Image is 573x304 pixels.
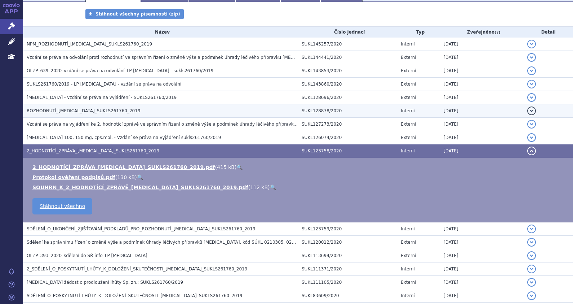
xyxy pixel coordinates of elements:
span: Ofev žádost o prodloužení lhůty Sp. zn.: SUKLS261760/2019 [27,280,183,285]
td: [DATE] [440,222,524,236]
td: SUKL126074/2020 [298,131,397,144]
td: SUKL111371/2020 [298,262,397,276]
span: OLZP_639_2020_vzdání se práva na odvolání_LP OFEV - sukls261760/2019 [27,68,213,73]
span: Externí [401,82,416,87]
li: ( ) [32,184,566,191]
button: detail [527,225,536,233]
span: Interní [401,226,415,231]
td: [DATE] [440,91,524,104]
span: Externí [401,253,416,258]
span: Externí [401,95,416,100]
a: Stáhnout všechny písemnosti (zip) [85,9,184,19]
td: SUKL143853/2020 [298,64,397,78]
button: detail [527,133,536,142]
td: SUKL111105/2020 [298,276,397,289]
td: SUKL127273/2020 [298,118,397,131]
td: [DATE] [440,249,524,262]
span: Interní [401,148,415,153]
button: detail [527,120,536,129]
td: SUKL128878/2020 [298,104,397,118]
span: SDĚLENÍ_O_POSKYTNUTÍ_LHŮTY_K_DOLOŽENÍ_SKUTEČNOSTI_OFEV_SUKLS261760_2019 [27,293,243,298]
span: Externí [401,280,416,285]
button: detail [527,291,536,300]
button: detail [527,265,536,273]
button: detail [527,53,536,62]
td: [DATE] [440,64,524,78]
th: Zveřejněno [440,27,524,38]
td: SUKL120012/2020 [298,236,397,249]
td: SUKL143860/2020 [298,78,397,91]
td: [DATE] [440,276,524,289]
li: ( ) [32,174,566,181]
span: Interní [401,108,415,113]
span: 415 kB [217,164,235,170]
span: 2_HODNOTÍCÍ_ZPRÁVA_OFEV_SUKLS261760_2019 [27,148,159,153]
td: [DATE] [440,118,524,131]
span: ROZHODNUTÍ_OFEV_SUKLS261760_2019 [27,108,141,113]
span: 112 kB [250,184,268,190]
td: [DATE] [440,262,524,276]
span: 130 kB [117,174,135,180]
td: SUKL144441/2020 [298,51,397,64]
span: Sdělení ke správnímu řízení o změně výše a podmínek úhrady léčivých přípravků OFEV, kód SÚKL 0210... [27,240,399,245]
td: SUKL145257/2020 [298,38,397,51]
th: Typ [397,27,440,38]
button: detail [527,238,536,247]
span: 2_SDĚLENÍ_O_POSKYTNUTÍ_LHŮTY_K_DOLOŽENÍ_SKUTEČNOSTI_OFEV_SUKLS261760_2019 [27,266,247,272]
span: NPM_ROZHODNUTÍ_OFEV_SUKLS261760_2019 [27,42,152,47]
th: Detail [524,27,573,38]
button: detail [527,278,536,287]
a: 2_HODNOTÍCÍ_ZPRÁVA_[MEDICAL_DATA]_SUKLS261760_2019.pdf [32,164,215,170]
span: Externí [401,240,416,245]
button: detail [527,66,536,75]
span: SDĚLENÍ_O_UKONČENÍ_ZJIŠŤOVÁNÍ_PODKLADŮ_PRO_ROZHODNUTÍ_OFEV_SUKLS261760_2019 [27,226,256,231]
a: 🔍 [137,174,143,180]
span: Stáhnout všechny písemnosti (zip) [95,12,180,17]
a: Stáhnout všechno [32,198,92,214]
button: detail [527,251,536,260]
span: Vzdání se práva na odvolání proti rozhodnutí ve správním řízení o změně výše a podmínek úhrady lé... [27,55,411,60]
button: detail [527,80,536,88]
td: SUKL123758/2020 [298,144,397,158]
span: Externí [401,122,416,127]
td: [DATE] [440,144,524,158]
td: [DATE] [440,289,524,303]
span: Interní [401,42,415,47]
a: Protokol ověření podpisů.pdf [32,174,115,180]
span: Interní [401,293,415,298]
td: SUKL113694/2020 [298,249,397,262]
button: detail [527,107,536,115]
span: Interní [401,266,415,272]
abbr: (?) [494,30,500,35]
span: Ofev - vzdání se práva na vyjádření - SUKLS261760/2019 [27,95,177,100]
td: SUKL83609/2020 [298,289,397,303]
span: OLZP_393_2020_sdělení do SŘ info_LP OFEV [27,253,147,258]
a: SOUHRN_K_2_HODNOTÍCÍ_ZPRÁVĚ_[MEDICAL_DATA]_SUKLS261760_2019.pdf [32,184,248,190]
td: [DATE] [440,51,524,64]
td: [DATE] [440,38,524,51]
button: detail [527,40,536,48]
button: detail [527,147,536,155]
span: Externí [401,135,416,140]
span: SUKLS261760/2019 - LP Ofev - vzdání se práva na odvolání [27,82,181,87]
td: [DATE] [440,104,524,118]
span: Externí [401,68,416,73]
button: detail [527,93,536,102]
span: Vzdání se práva na vyjádření ke 2. hodnotící zprávě ve správním řízení o změně výše a podmínek úh... [27,122,426,127]
span: Externí [401,55,416,60]
li: ( ) [32,164,566,171]
a: 🔍 [236,164,243,170]
td: SUKL128696/2020 [298,91,397,104]
td: [DATE] [440,131,524,144]
td: [DATE] [440,236,524,249]
th: Číslo jednací [298,27,397,38]
a: 🔍 [270,184,276,190]
span: Ofev 100, 150 mg, cps.mol. - Vzdání se práva na vyjádření sukls261760/2019 [27,135,221,140]
td: SUKL123759/2020 [298,222,397,236]
th: Název [23,27,298,38]
td: [DATE] [440,78,524,91]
